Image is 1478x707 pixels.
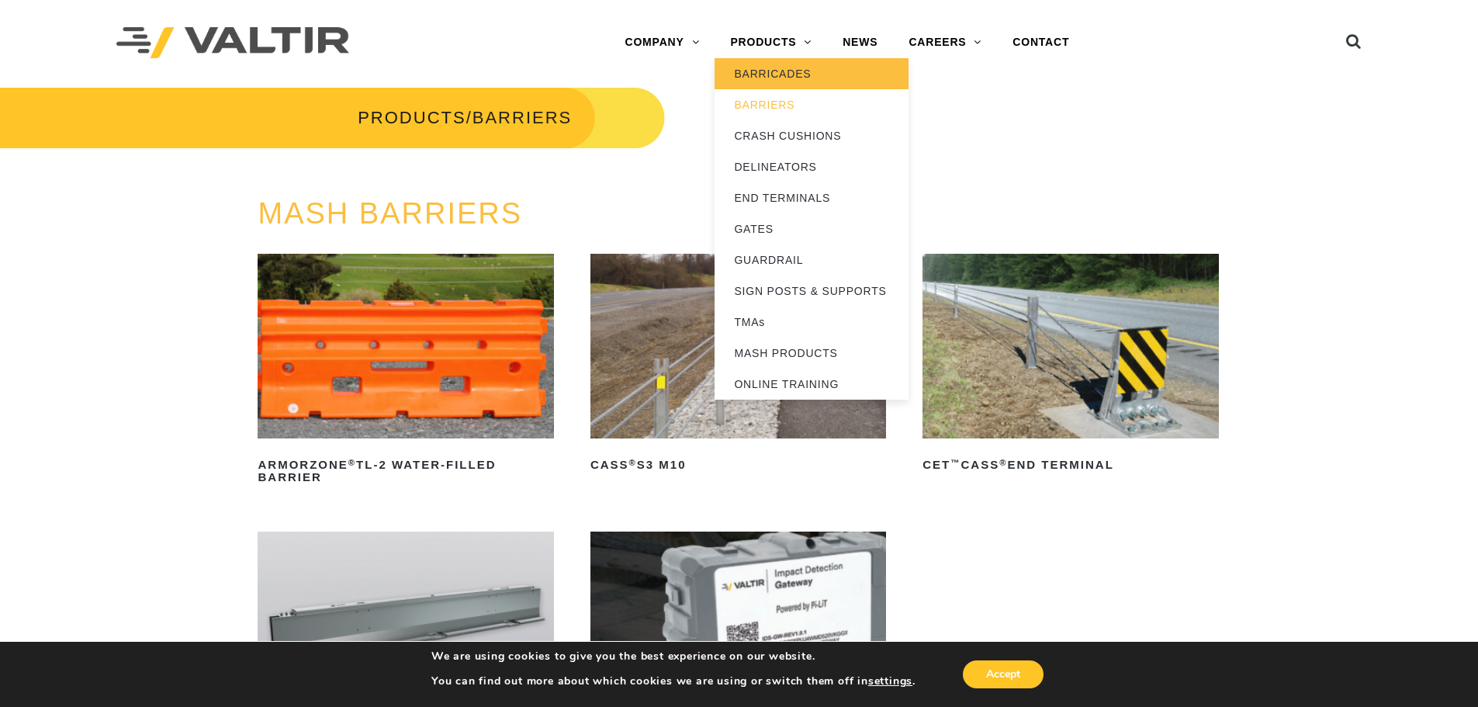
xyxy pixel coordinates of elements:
a: BARRICADES [715,58,909,89]
a: CET™CASS®End Terminal [922,254,1218,477]
img: Valtir [116,27,349,59]
h2: CET CASS End Terminal [922,452,1218,477]
a: DELINEATORS [715,151,909,182]
a: CAREERS [893,27,997,58]
span: BARRIERS [472,108,572,127]
a: END TERMINALS [715,182,909,213]
sup: ® [348,458,356,467]
a: GATES [715,213,909,244]
a: CRASH CUSHIONS [715,120,909,151]
sup: ® [629,458,637,467]
button: settings [868,674,912,688]
sup: ™ [950,458,961,467]
a: COMPANY [609,27,715,58]
a: TMAs [715,307,909,338]
sup: ® [999,458,1007,467]
a: CONTACT [997,27,1085,58]
h2: ArmorZone TL-2 Water-Filled Barrier [258,452,553,490]
h2: CASS S3 M10 [590,452,886,477]
a: NEWS [827,27,893,58]
p: We are using cookies to give you the best experience on our website. [431,650,916,664]
p: You can find out more about which cookies we are using or switch them off in . [431,674,916,688]
a: CASS®S3 M10 [590,254,886,477]
button: Accept [963,660,1044,688]
a: PRODUCTS [715,27,827,58]
a: MASH BARRIERS [258,197,522,230]
a: ONLINE TRAINING [715,369,909,400]
a: ArmorZone®TL-2 Water-Filled Barrier [258,254,553,490]
a: PRODUCTS [358,108,466,127]
a: SIGN POSTS & SUPPORTS [715,276,909,307]
a: GUARDRAIL [715,244,909,276]
a: MASH PRODUCTS [715,338,909,369]
a: BARRIERS [715,89,909,120]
